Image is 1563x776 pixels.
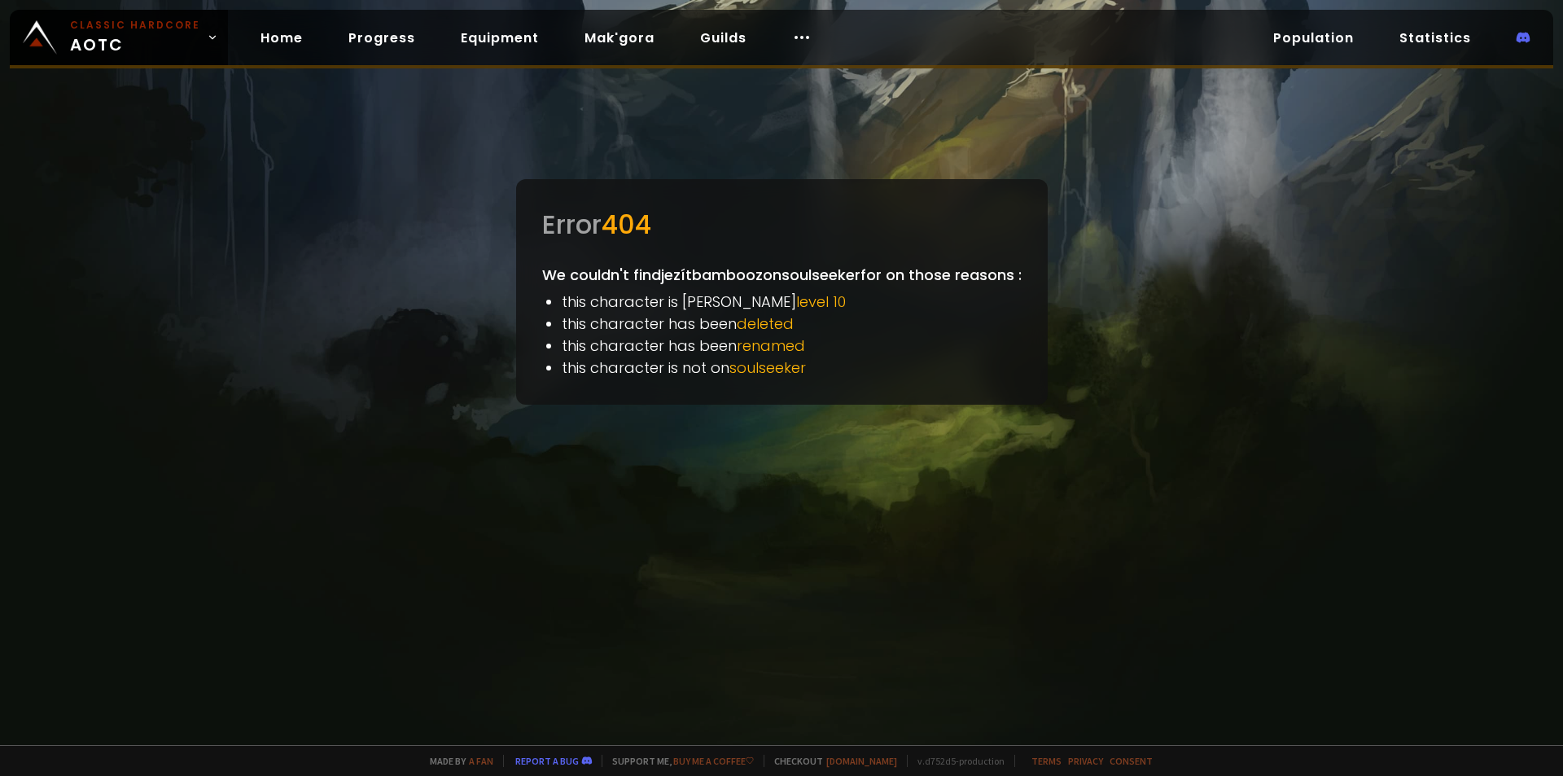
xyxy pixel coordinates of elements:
a: Statistics [1386,21,1484,55]
span: AOTC [70,18,200,57]
span: deleted [737,313,794,334]
div: We couldn't find jezítbambooz on soulseeker for on those reasons : [516,179,1048,405]
a: a fan [469,755,493,767]
a: Population [1260,21,1367,55]
span: v. d752d5 - production [907,755,1005,767]
a: Report a bug [515,755,579,767]
span: Checkout [764,755,897,767]
a: Guilds [687,21,760,55]
a: Mak'gora [571,21,668,55]
a: Buy me a coffee [673,755,754,767]
span: 404 [602,206,651,243]
a: Equipment [448,21,552,55]
a: Classic HardcoreAOTC [10,10,228,65]
span: soulseeker [729,357,806,378]
a: [DOMAIN_NAME] [826,755,897,767]
li: this character has been [562,335,1022,357]
a: Terms [1031,755,1062,767]
li: this character is not on [562,357,1022,379]
span: Support me, [602,755,754,767]
li: this character is [PERSON_NAME] [562,291,1022,313]
div: Error [542,205,1022,244]
small: Classic Hardcore [70,18,200,33]
a: Consent [1110,755,1153,767]
span: renamed [737,335,805,356]
span: Made by [420,755,493,767]
a: Privacy [1068,755,1103,767]
li: this character has been [562,313,1022,335]
a: Progress [335,21,428,55]
span: level 10 [796,292,846,312]
a: Home [247,21,316,55]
